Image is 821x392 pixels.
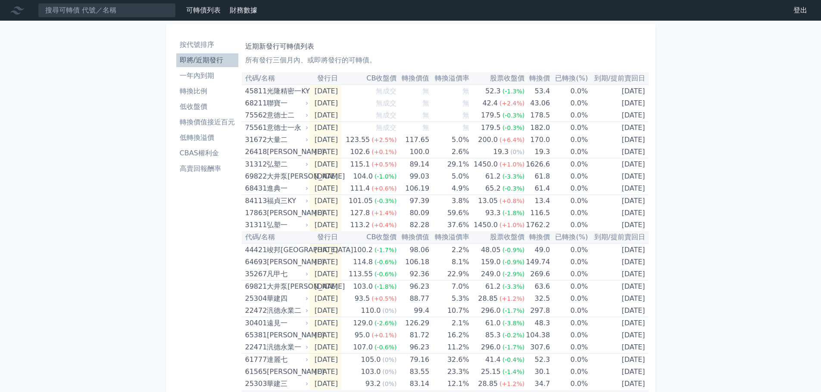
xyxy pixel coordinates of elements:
td: 80.09 [396,207,429,219]
td: 88.77 [396,293,429,305]
td: [DATE] [588,85,648,97]
div: [PERSON_NAME] [267,256,306,268]
td: 32.6% [429,354,469,366]
div: 61.2 [484,281,503,293]
th: CB收盤價 [341,72,397,85]
div: 114.8 [351,256,375,268]
td: 89.14 [396,158,429,171]
li: 低收盤價 [176,102,238,112]
td: 178.5 [524,109,550,122]
td: 0.0% [550,281,588,293]
td: [DATE] [309,182,341,195]
div: 115.1 [348,158,371,170]
div: 110.0 [359,305,383,317]
td: [DATE] [309,134,341,146]
td: [DATE] [588,97,648,109]
td: [DATE] [588,219,648,231]
a: 低收盤價 [176,100,238,114]
div: 296.0 [479,305,503,317]
span: (-0.2%) [503,332,525,339]
div: 大井泵[PERSON_NAME] [267,281,306,293]
span: 無成交 [376,123,396,132]
span: 無 [462,123,469,132]
td: 13.4 [524,195,550,207]
td: [DATE] [309,158,341,171]
th: 發行日 [309,231,341,244]
span: (+0.1%) [371,148,396,155]
span: 無 [422,99,429,107]
th: 轉換價 [524,231,550,244]
td: [DATE] [309,244,341,256]
td: 5.0% [429,134,469,146]
span: (+0.6%) [371,185,396,192]
span: 無成交 [376,111,396,119]
td: [DATE] [309,85,341,97]
td: 59.6% [429,207,469,219]
a: 低轉換溢價 [176,131,238,145]
div: 69821 [245,281,265,293]
span: 無 [422,87,429,95]
td: 0.0% [550,305,588,317]
td: 0.0% [550,293,588,305]
li: 低轉換溢價 [176,133,238,143]
div: 75561 [245,122,265,134]
td: [DATE] [588,109,648,122]
td: [DATE] [309,293,341,305]
div: 68211 [245,97,265,109]
td: 96.23 [396,341,429,354]
div: 179.5 [479,109,503,121]
div: 44421 [245,244,265,256]
td: 1626.6 [524,158,550,171]
th: CB收盤價 [341,231,397,244]
span: (-0.6%) [375,344,397,351]
td: 98.06 [396,244,429,256]
div: 光隆精密一KY [267,85,306,97]
div: 48.05 [479,244,503,256]
td: 82.28 [396,219,429,231]
th: 代碼/名稱 [242,231,310,244]
div: 75562 [245,109,265,121]
td: 99.4 [396,305,429,317]
span: 無 [422,123,429,132]
div: 93.5 [353,293,372,305]
a: 轉換比例 [176,84,238,98]
td: [DATE] [588,146,648,158]
div: 大量二 [267,134,306,146]
div: 123.55 [344,134,371,146]
td: 1762.2 [524,219,550,231]
div: [PERSON_NAME] [267,329,306,341]
td: 116.5 [524,207,550,219]
div: 129.0 [351,317,375,329]
td: [DATE] [588,244,648,256]
td: [DATE] [309,170,341,182]
span: 無 [462,87,469,95]
span: (-1.7%) [503,307,525,314]
div: 汎德永業二 [267,305,306,317]
td: 19.3 [524,146,550,158]
div: 意德士一永 [267,122,306,134]
td: 0.0% [550,146,588,158]
div: 45811 [245,85,265,97]
div: 104.0 [351,170,375,182]
div: 200.0 [476,134,499,146]
div: 17863 [245,207,265,219]
td: 106.18 [396,256,429,268]
div: 159.0 [479,256,503,268]
td: 5.0% [429,170,469,182]
td: [DATE] [588,341,648,354]
span: (-3.3%) [503,173,525,180]
div: 61777 [245,354,265,366]
div: 聯寶一 [267,97,306,109]
a: 可轉債列表 [186,6,221,14]
div: 意德士二 [267,109,306,121]
a: 高賣回報酬率 [176,162,238,176]
td: 7.0% [429,281,469,293]
div: 弘塑一 [267,219,306,231]
th: 股票收盤價 [469,72,525,85]
span: (-1.0%) [375,173,397,180]
td: 8.1% [429,256,469,268]
td: 22.9% [429,268,469,281]
span: 無成交 [376,99,396,107]
span: (-2.9%) [503,271,525,278]
li: 高賣回報酬率 [176,164,238,174]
